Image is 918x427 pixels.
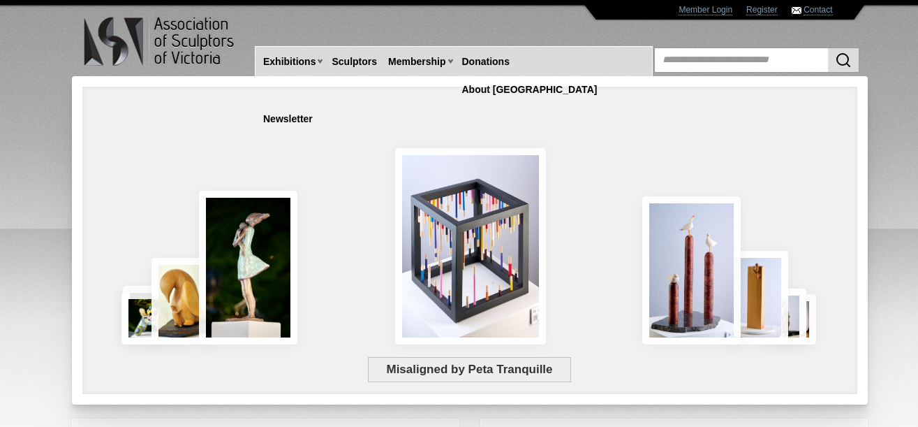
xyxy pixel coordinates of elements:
[258,106,318,132] a: Newsletter
[326,49,383,75] a: Sculptors
[835,52,852,68] img: Search
[258,49,321,75] a: Exhibitions
[368,357,571,382] span: Misaligned by Peta Tranquille
[395,148,546,345] img: Misaligned
[199,191,298,345] img: Connection
[457,77,603,103] a: About [GEOGRAPHIC_DATA]
[642,196,741,345] img: Rising Tides
[457,49,515,75] a: Donations
[804,5,832,15] a: Contact
[792,7,801,14] img: Contact ASV
[83,14,237,69] img: logo.png
[679,5,732,15] a: Member Login
[746,5,778,15] a: Register
[725,251,788,345] img: Little Frog. Big Climb
[383,49,451,75] a: Membership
